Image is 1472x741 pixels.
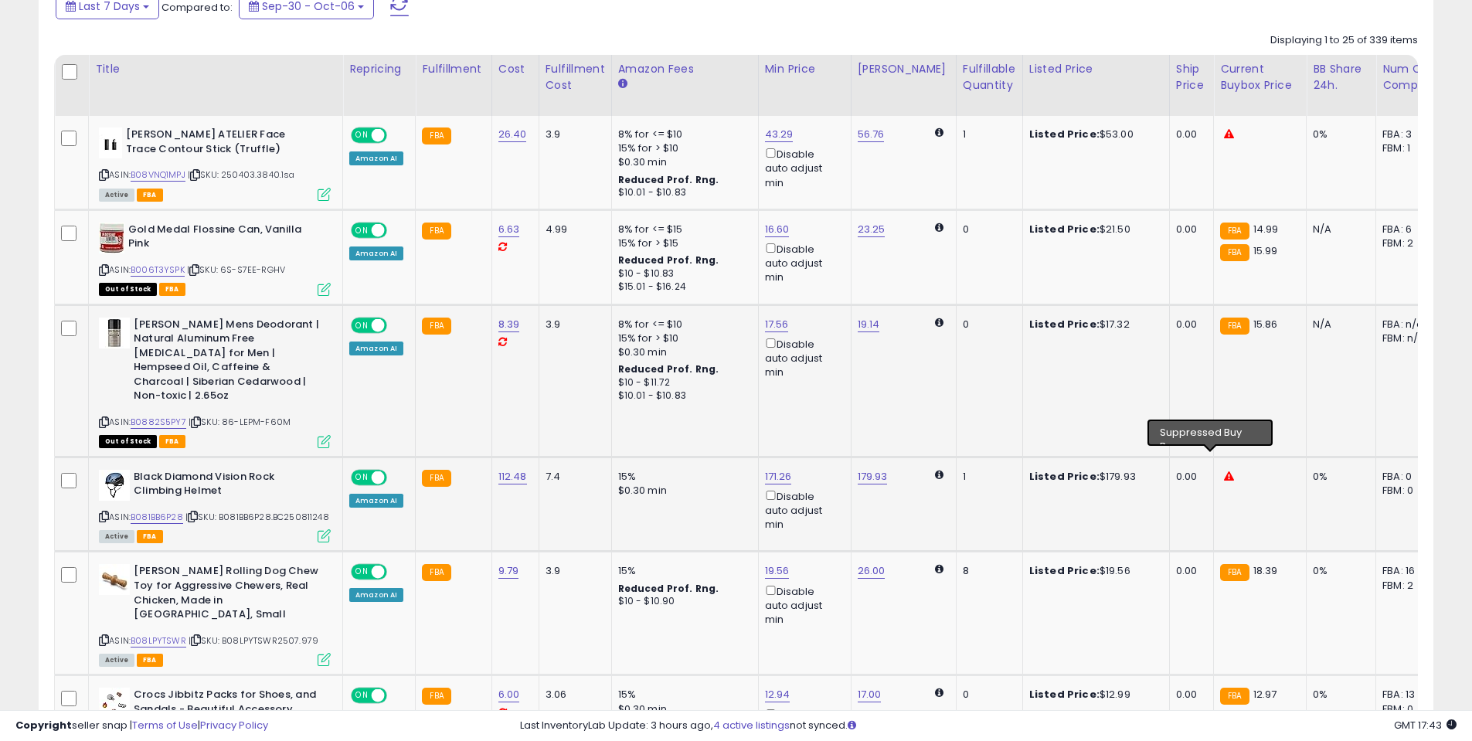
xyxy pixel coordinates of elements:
[1220,244,1249,261] small: FBA
[1270,33,1418,48] div: Displaying 1 to 25 of 339 items
[1253,222,1279,236] span: 14.99
[385,566,410,579] span: OFF
[385,223,410,236] span: OFF
[134,564,321,625] b: [PERSON_NAME] Rolling Dog Chew Toy for Aggressive Chewers, Real Chicken, Made in [GEOGRAPHIC_DATA...
[963,61,1016,93] div: Fulfillable Quantity
[15,719,268,733] div: seller snap | |
[128,223,316,255] b: Gold Medal Flossine Can, Vanilla Pink
[200,718,268,733] a: Privacy Policy
[1253,687,1277,702] span: 12.97
[765,240,839,285] div: Disable auto adjust min
[349,342,403,355] div: Amazon AI
[99,688,130,719] img: 31bBYOFnjML._SL40_.jpg
[1029,222,1100,236] b: Listed Price:
[188,168,295,181] span: | SKU: 250403.3840.1sa
[1220,223,1249,240] small: FBA
[422,470,450,487] small: FBA
[498,469,527,484] a: 112.48
[189,634,318,647] span: | SKU: B08LPYTSWR2507.979
[498,61,532,77] div: Cost
[1176,223,1202,236] div: 0.00
[99,435,157,448] span: All listings that are currently out of stock and unavailable for purchase on Amazon
[352,471,372,484] span: ON
[1313,470,1364,484] div: 0%
[1313,688,1364,702] div: 0%
[1029,688,1158,702] div: $12.99
[618,236,746,250] div: 15% for > $15
[1382,564,1433,578] div: FBA: 16
[858,222,886,237] a: 23.25
[1220,318,1249,335] small: FBA
[520,719,1457,733] div: Last InventoryLab Update: 3 hours ago, not synced.
[546,470,600,484] div: 7.4
[1220,688,1249,705] small: FBA
[498,563,519,579] a: 9.79
[1382,223,1433,236] div: FBA: 6
[858,687,882,702] a: 17.00
[352,689,372,702] span: ON
[618,331,746,345] div: 15% for > $10
[352,129,372,142] span: ON
[349,588,403,602] div: Amazon AI
[422,318,450,335] small: FBA
[765,687,790,702] a: 12.94
[1313,318,1364,331] div: N/A
[422,127,450,144] small: FBA
[1029,318,1158,331] div: $17.32
[1313,127,1364,141] div: 0%
[132,718,198,733] a: Terms of Use
[618,127,746,141] div: 8% for <= $10
[1029,127,1100,141] b: Listed Price:
[546,223,600,236] div: 4.99
[618,345,746,359] div: $0.30 min
[1176,127,1202,141] div: 0.00
[1029,563,1100,578] b: Listed Price:
[618,155,746,169] div: $0.30 min
[1313,564,1364,578] div: 0%
[385,129,410,142] span: OFF
[349,494,403,508] div: Amazon AI
[134,318,321,407] b: [PERSON_NAME] Mens Deodorant | Natural Aluminum Free [MEDICAL_DATA] for Men | Hempseed Oil, Caffe...
[385,318,410,331] span: OFF
[618,564,746,578] div: 15%
[1220,564,1249,581] small: FBA
[765,127,794,142] a: 43.29
[422,688,450,705] small: FBA
[765,61,845,77] div: Min Price
[1313,223,1364,236] div: N/A
[137,189,163,202] span: FBA
[618,267,746,280] div: $10 - $10.83
[546,564,600,578] div: 3.9
[858,563,886,579] a: 26.00
[765,488,839,532] div: Disable auto adjust min
[99,223,124,253] img: 51RpWRNSxGL._SL40_.jpg
[765,222,790,237] a: 16.60
[1029,470,1158,484] div: $179.93
[858,61,950,77] div: [PERSON_NAME]
[963,127,1011,141] div: 1
[546,127,600,141] div: 3.9
[618,362,719,376] b: Reduced Prof. Rng.
[618,280,746,294] div: $15.01 - $16.24
[99,127,331,199] div: ASIN:
[131,511,183,524] a: B081BB6P28
[99,530,134,543] span: All listings currently available for purchase on Amazon
[618,77,627,91] small: Amazon Fees.
[99,223,331,294] div: ASIN:
[618,484,746,498] div: $0.30 min
[1176,318,1202,331] div: 0.00
[1176,61,1207,93] div: Ship Price
[618,595,746,608] div: $10 - $10.90
[99,564,331,665] div: ASIN:
[1253,563,1278,578] span: 18.39
[1382,61,1439,93] div: Num of Comp.
[765,317,789,332] a: 17.56
[99,654,134,667] span: All listings currently available for purchase on Amazon
[99,127,122,158] img: 21xSxW8myHL._SL40_.jpg
[137,654,163,667] span: FBA
[1029,317,1100,331] b: Listed Price:
[131,263,185,277] a: B006T3YSPK
[765,335,839,380] div: Disable auto adjust min
[1382,688,1433,702] div: FBA: 13
[618,470,746,484] div: 15%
